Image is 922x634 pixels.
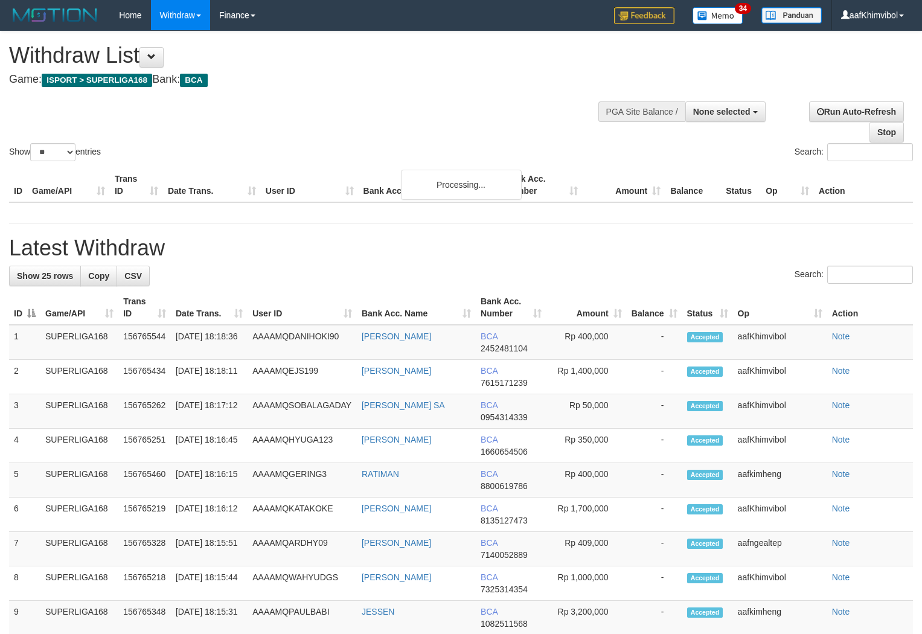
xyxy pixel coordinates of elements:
a: Note [832,435,850,444]
a: Note [832,469,850,479]
span: 34 [735,3,751,14]
span: Copy 7140052889 to clipboard [481,550,528,560]
td: AAAAMQHYUGA123 [248,429,357,463]
td: SUPERLIGA168 [40,566,118,601]
td: - [627,325,682,360]
td: 4 [9,429,40,463]
td: [DATE] 18:18:36 [171,325,248,360]
a: [PERSON_NAME] [362,435,431,444]
img: Feedback.jpg [614,7,674,24]
td: 1 [9,325,40,360]
td: AAAAMQSOBALAGADAY [248,394,357,429]
th: Action [814,168,913,202]
th: Balance [665,168,721,202]
h1: Latest Withdraw [9,236,913,260]
td: [DATE] 18:17:12 [171,394,248,429]
td: AAAAMQKATAKOKE [248,498,357,532]
a: Show 25 rows [9,266,81,286]
a: [PERSON_NAME] SA [362,400,445,410]
a: [PERSON_NAME] [362,572,431,582]
button: None selected [685,101,766,122]
td: AAAAMQGERING3 [248,463,357,498]
span: Copy [88,271,109,281]
td: Rp 400,000 [546,463,627,498]
span: Accepted [687,367,723,377]
td: aafKhimvibol [733,498,827,532]
span: BCA [481,400,498,410]
td: [DATE] 18:15:51 [171,532,248,566]
th: Bank Acc. Name [359,168,501,202]
td: SUPERLIGA168 [40,463,118,498]
h1: Withdraw List [9,43,603,68]
td: aafKhimvibol [733,325,827,360]
th: Game/API: activate to sort column ascending [40,290,118,325]
a: Note [832,504,850,513]
th: Amount: activate to sort column ascending [546,290,627,325]
td: 156765544 [118,325,171,360]
th: Balance: activate to sort column ascending [627,290,682,325]
td: [DATE] 18:16:12 [171,498,248,532]
span: Copy 8800619786 to clipboard [481,481,528,491]
span: Accepted [687,504,723,514]
span: Copy 1660654506 to clipboard [481,447,528,456]
span: Copy 1082511568 to clipboard [481,619,528,629]
td: aafKhimvibol [733,429,827,463]
span: BCA [481,366,498,376]
input: Search: [827,266,913,284]
th: Date Trans. [163,168,261,202]
td: 5 [9,463,40,498]
td: Rp 1,000,000 [546,566,627,601]
th: Bank Acc. Number [500,168,583,202]
a: Note [832,331,850,341]
th: Trans ID: activate to sort column ascending [118,290,171,325]
td: SUPERLIGA168 [40,532,118,566]
th: Game/API [27,168,110,202]
label: Show entries [9,143,101,161]
span: ISPORT > SUPERLIGA168 [42,74,152,87]
td: 156765218 [118,566,171,601]
span: None selected [693,107,751,117]
img: Button%20Memo.svg [693,7,743,24]
td: - [627,360,682,394]
a: Note [832,366,850,376]
span: Accepted [687,539,723,549]
a: Stop [869,122,904,142]
td: AAAAMQARDHY09 [248,532,357,566]
td: [DATE] 18:15:44 [171,566,248,601]
td: aafKhimvibol [733,566,827,601]
td: [DATE] 18:16:15 [171,463,248,498]
th: Trans ID [110,168,163,202]
a: [PERSON_NAME] [362,538,431,548]
img: MOTION_logo.png [9,6,101,24]
span: Accepted [687,607,723,618]
a: Run Auto-Refresh [809,101,904,122]
td: - [627,394,682,429]
span: CSV [124,271,142,281]
td: AAAAMQWAHYUDGS [248,566,357,601]
span: BCA [481,572,498,582]
span: Accepted [687,435,723,446]
td: aafKhimvibol [733,394,827,429]
select: Showentries [30,143,75,161]
th: Bank Acc. Name: activate to sort column ascending [357,290,476,325]
td: SUPERLIGA168 [40,394,118,429]
td: Rp 1,700,000 [546,498,627,532]
td: Rp 1,400,000 [546,360,627,394]
td: SUPERLIGA168 [40,429,118,463]
th: ID [9,168,27,202]
td: Rp 350,000 [546,429,627,463]
td: 156765434 [118,360,171,394]
a: JESSEN [362,607,394,616]
td: AAAAMQEJS199 [248,360,357,394]
td: 3 [9,394,40,429]
a: CSV [117,266,150,286]
td: - [627,566,682,601]
td: 2 [9,360,40,394]
span: Accepted [687,401,723,411]
td: 156765219 [118,498,171,532]
td: 156765262 [118,394,171,429]
td: Rp 400,000 [546,325,627,360]
td: 156765460 [118,463,171,498]
td: 6 [9,498,40,532]
td: 7 [9,532,40,566]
